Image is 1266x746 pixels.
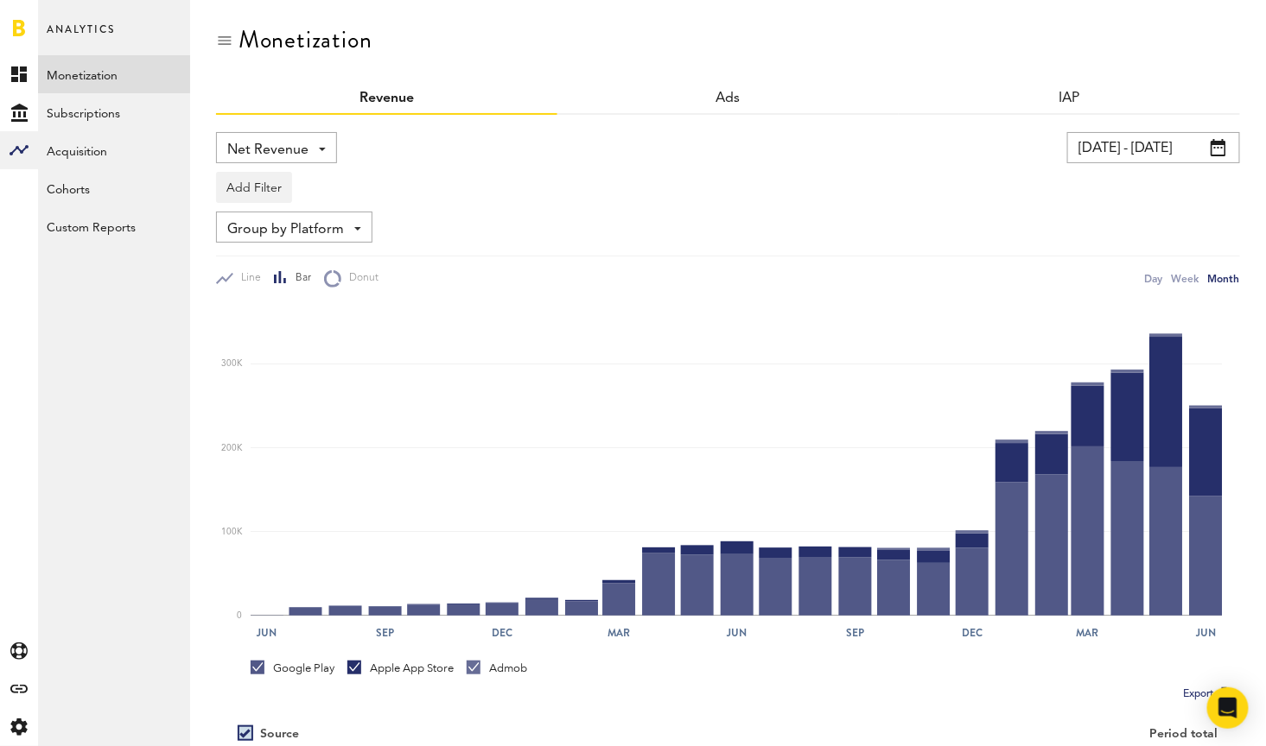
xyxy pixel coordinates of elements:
a: Monetization [38,55,190,93]
a: Cohorts [38,169,190,207]
text: 0 [237,611,242,620]
button: Add Filter [216,172,292,203]
span: Net Revenue [227,136,309,165]
span: Bar [288,271,311,286]
span: Donut [341,271,379,286]
img: Export [1214,684,1235,705]
div: Month [1208,269,1240,288]
text: 300K [221,360,243,369]
div: Source [260,727,299,742]
span: Group by Platform [227,215,344,244]
text: Jun [1195,626,1216,642]
a: Acquisition [38,131,190,169]
a: IAP [1059,92,1080,105]
div: Week [1172,269,1199,288]
text: 100K [221,528,243,536]
div: Apple App Store [347,661,454,676]
div: Period total [750,727,1219,742]
div: Admob [467,661,527,676]
button: Export [1179,683,1240,705]
text: 200K [221,444,243,452]
span: Analytics [47,19,115,55]
a: Ads [716,92,741,105]
text: Jun [257,626,277,642]
span: Support [126,12,188,28]
text: Sep [376,626,394,642]
text: Mar [1077,626,1099,642]
div: Monetization [239,26,372,54]
a: Revenue [359,92,414,105]
text: Dec [962,626,983,642]
div: Google Play [251,661,334,676]
a: Subscriptions [38,93,190,131]
div: Open Intercom Messenger [1207,687,1249,729]
text: Mar [608,626,630,642]
text: Jun [727,626,748,642]
text: Dec [492,626,512,642]
a: Custom Reports [38,207,190,245]
div: Day [1145,269,1163,288]
span: Line [233,271,261,286]
text: Sep [846,626,864,642]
